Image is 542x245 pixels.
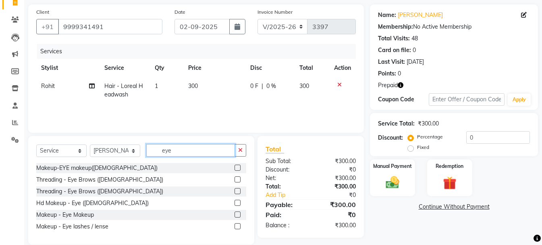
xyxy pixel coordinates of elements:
span: 1 [155,82,158,90]
div: ₹0 [319,191,362,199]
div: [DATE] [407,58,424,66]
div: ₹300.00 [311,157,362,165]
th: Stylist [36,59,100,77]
div: 0 [413,46,416,54]
span: 0 % [266,82,276,90]
span: 300 [299,82,309,90]
div: Coupon Code [378,95,429,104]
label: Manual Payment [373,163,412,170]
div: Discount: [260,165,311,174]
div: ₹300.00 [311,182,362,191]
label: Fixed [417,144,429,151]
div: Threading - Eye Brows ([DEMOGRAPHIC_DATA]) [36,176,163,184]
div: Makeup - Eye lashes / lense [36,222,108,231]
input: Search or Scan [146,144,235,157]
span: 300 [188,82,198,90]
div: Name: [378,11,396,19]
div: ₹300.00 [311,174,362,182]
span: Hair - Loreal Headwash [104,82,143,98]
th: Price [183,59,245,77]
div: Last Visit: [378,58,405,66]
label: Redemption [436,163,463,170]
div: Points: [378,69,396,78]
th: Disc [245,59,295,77]
input: Search by Name/Mobile/Email/Code [58,19,162,34]
span: Prepaid [378,81,398,90]
div: Makeup - Eye Makeup [36,211,94,219]
input: Enter Offer / Coupon Code [429,93,505,106]
div: Service Total: [378,119,415,128]
button: Apply [508,94,531,106]
a: Add Tip [260,191,320,199]
th: Service [100,59,150,77]
div: Net: [260,174,311,182]
th: Qty [150,59,183,77]
div: Threading - Eye Brows ([DEMOGRAPHIC_DATA]) [36,187,163,196]
div: No Active Membership [378,23,530,31]
div: Membership: [378,23,413,31]
div: 48 [411,34,418,43]
div: 0 [398,69,401,78]
span: Rohit [41,82,55,90]
th: Action [329,59,356,77]
span: Total [266,145,284,153]
a: [PERSON_NAME] [398,11,443,19]
div: Paid: [260,210,311,220]
div: ₹300.00 [311,200,362,209]
button: +91 [36,19,59,34]
div: Balance : [260,221,311,230]
img: _gift.svg [439,175,461,191]
th: Total [295,59,329,77]
label: Percentage [417,133,443,140]
label: Invoice Number [258,8,293,16]
div: Hd Makeup - Eye ([DEMOGRAPHIC_DATA]) [36,199,149,207]
span: | [262,82,263,90]
div: ₹300.00 [311,221,362,230]
div: Makeup-EYE makeup([DEMOGRAPHIC_DATA]) [36,164,158,172]
div: ₹0 [311,210,362,220]
div: Sub Total: [260,157,311,165]
div: Discount: [378,134,403,142]
div: Services [37,44,362,59]
span: 0 F [250,82,258,90]
div: Total: [260,182,311,191]
a: Continue Without Payment [372,203,536,211]
div: Payable: [260,200,311,209]
label: Client [36,8,49,16]
label: Date [174,8,185,16]
img: _cash.svg [382,175,403,190]
div: ₹0 [311,165,362,174]
div: Total Visits: [378,34,410,43]
div: ₹300.00 [418,119,439,128]
div: Card on file: [378,46,411,54]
